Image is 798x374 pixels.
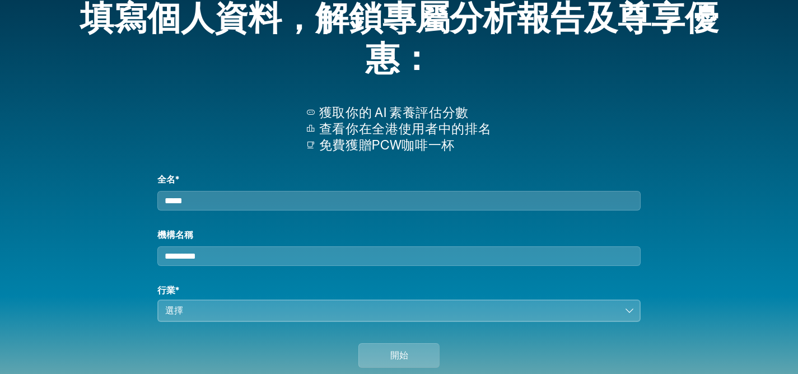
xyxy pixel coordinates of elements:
[319,121,491,137] p: 查看你在全港使用者中的排名
[390,349,408,362] span: 開始
[157,300,640,322] button: 選擇
[358,343,440,368] button: 開始
[319,137,491,153] p: 免費獲贈PCW咖啡一杯
[157,228,640,242] label: 機構名稱
[165,304,617,317] div: 選擇
[319,105,491,121] p: 獲取你的 AI 素養評估分數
